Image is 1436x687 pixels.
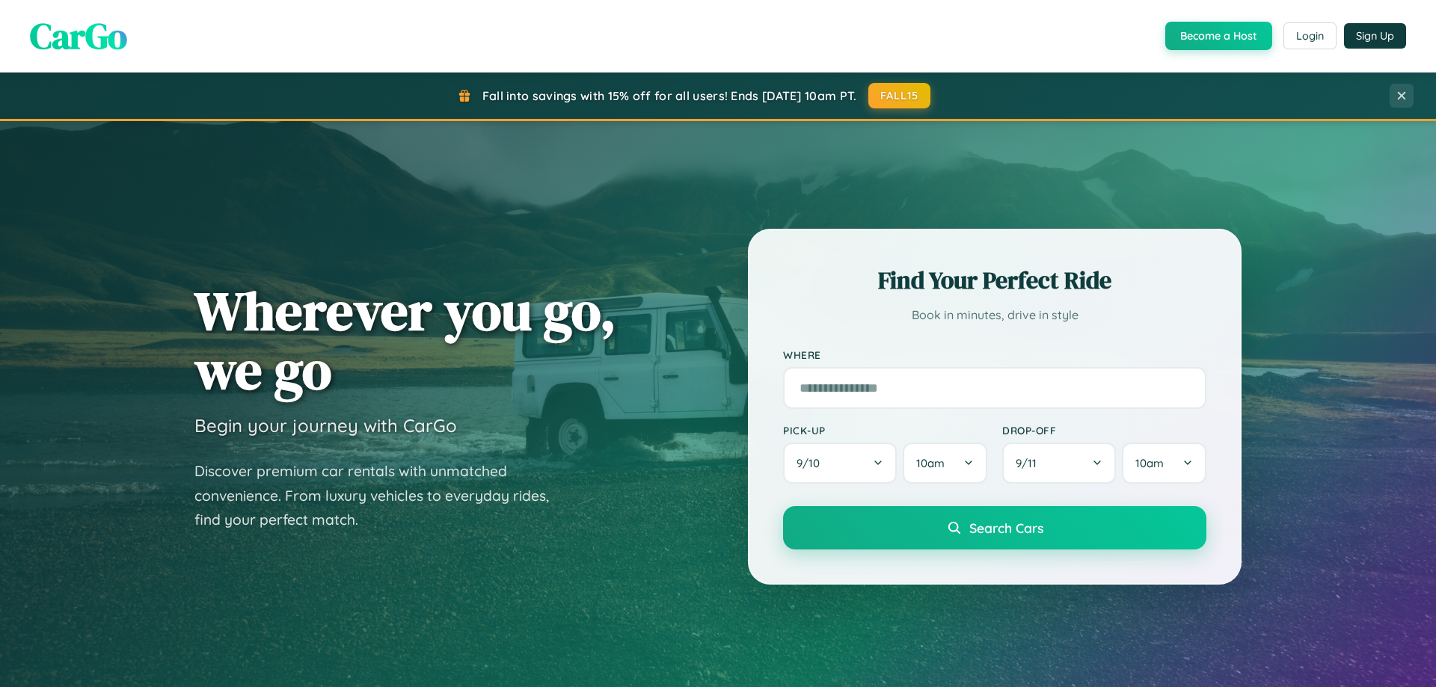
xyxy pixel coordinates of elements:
[1344,23,1406,49] button: Sign Up
[1283,22,1337,49] button: Login
[969,520,1043,536] span: Search Cars
[783,424,987,437] label: Pick-up
[194,281,616,399] h1: Wherever you go, we go
[30,11,127,61] span: CarGo
[194,459,568,532] p: Discover premium car rentals with unmatched convenience. From luxury vehicles to everyday rides, ...
[194,414,457,437] h3: Begin your journey with CarGo
[903,443,987,484] button: 10am
[783,348,1206,361] label: Where
[797,456,827,470] span: 9 / 10
[1016,456,1044,470] span: 9 / 11
[1002,424,1206,437] label: Drop-off
[783,506,1206,549] button: Search Cars
[783,304,1206,326] p: Book in minutes, drive in style
[1135,456,1164,470] span: 10am
[916,456,945,470] span: 10am
[1165,22,1272,50] button: Become a Host
[783,264,1206,297] h2: Find Your Perfect Ride
[868,83,931,108] button: FALL15
[1002,443,1116,484] button: 9/11
[1122,443,1206,484] button: 10am
[783,443,897,484] button: 9/10
[482,88,857,103] span: Fall into savings with 15% off for all users! Ends [DATE] 10am PT.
